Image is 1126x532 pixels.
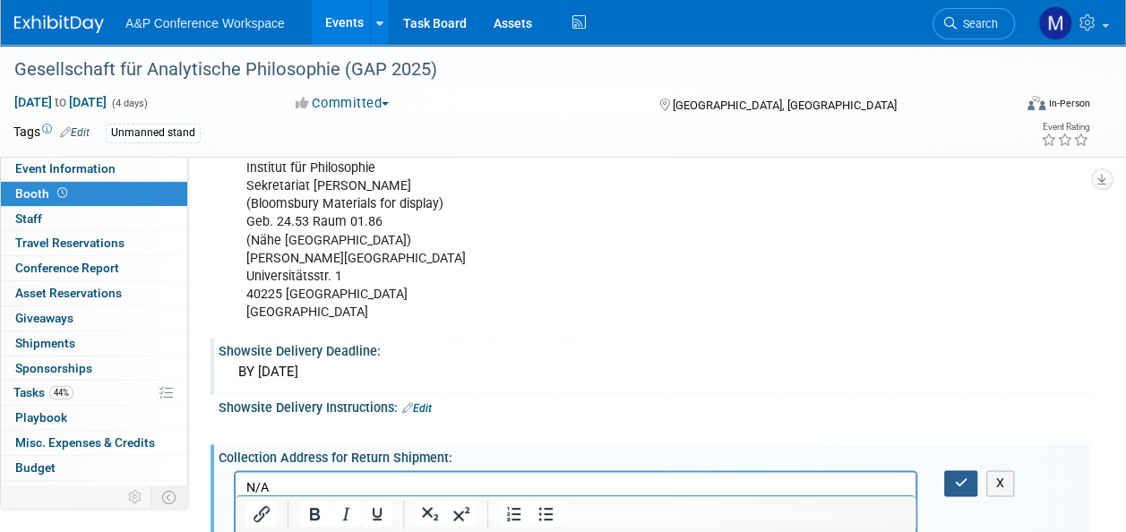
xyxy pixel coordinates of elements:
[1,356,187,381] a: Sponsorships
[289,94,396,113] button: Committed
[673,99,897,112] span: [GEOGRAPHIC_DATA], [GEOGRAPHIC_DATA]
[1027,96,1045,110] img: Format-Inperson.png
[54,186,71,200] span: Booth not reserved yet
[219,394,1090,417] div: Showsite Delivery Instructions:
[1,182,187,206] a: Booth
[402,402,432,415] a: Edit
[415,502,445,527] button: Subscript
[299,502,330,527] button: Bold
[1,331,187,356] a: Shipments
[1,431,187,455] a: Misc. Expenses & Credits
[15,186,71,201] span: Booth
[1,381,187,405] a: Tasks44%
[219,338,1090,360] div: Showsite Delivery Deadline:
[15,311,73,325] span: Giveaways
[52,95,69,109] span: to
[232,358,1077,386] div: BY [DATE]
[8,54,998,86] div: Gesellschaft für Analytische Philosophie (GAP 2025)
[49,386,73,399] span: 44%
[446,502,477,527] button: Superscript
[1,481,187,505] a: ROI, Objectives & ROO
[1048,97,1090,110] div: In-Person
[1,406,187,430] a: Playbook
[60,126,90,139] a: Edit
[1,281,187,305] a: Asset Reservations
[1,456,187,480] a: Budget
[1,256,187,280] a: Conference Report
[933,8,1015,39] a: Search
[1,157,187,181] a: Event Information
[986,470,1015,496] button: X
[151,485,188,509] td: Toggle Event Tabs
[530,502,561,527] button: Bullet list
[1,306,187,330] a: Giveaways
[106,124,201,142] div: Unmanned stand
[362,502,392,527] button: Underline
[15,286,122,300] span: Asset Reservations
[1038,6,1072,40] img: Matt Hambridge
[15,435,155,450] span: Misc. Expenses & Credits
[15,410,67,425] span: Playbook
[15,485,135,500] span: ROI, Objectives & ROO
[219,444,1090,467] div: Collection Address for Return Shipment:
[499,502,529,527] button: Numbered list
[15,361,92,375] span: Sponsorships
[110,98,148,109] span: (4 days)
[13,385,73,399] span: Tasks
[15,211,42,226] span: Staff
[957,17,998,30] span: Search
[13,94,107,110] span: [DATE] [DATE]
[1041,123,1089,132] div: Event Rating
[120,485,151,509] td: Personalize Event Tab Strip
[14,15,104,33] img: ExhibitDay
[234,150,917,330] div: Institut für Philosophie Sekretariat [PERSON_NAME] (Bloomsbury Materials for display) Geb. 24.53 ...
[15,460,56,475] span: Budget
[15,161,116,176] span: Event Information
[15,236,125,250] span: Travel Reservations
[1,207,187,231] a: Staff
[15,261,119,275] span: Conference Report
[1,231,187,255] a: Travel Reservations
[15,336,75,350] span: Shipments
[246,502,277,527] button: Insert/edit link
[125,16,285,30] span: A&P Conference Workspace
[933,93,1090,120] div: Event Format
[13,123,90,143] td: Tags
[331,502,361,527] button: Italic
